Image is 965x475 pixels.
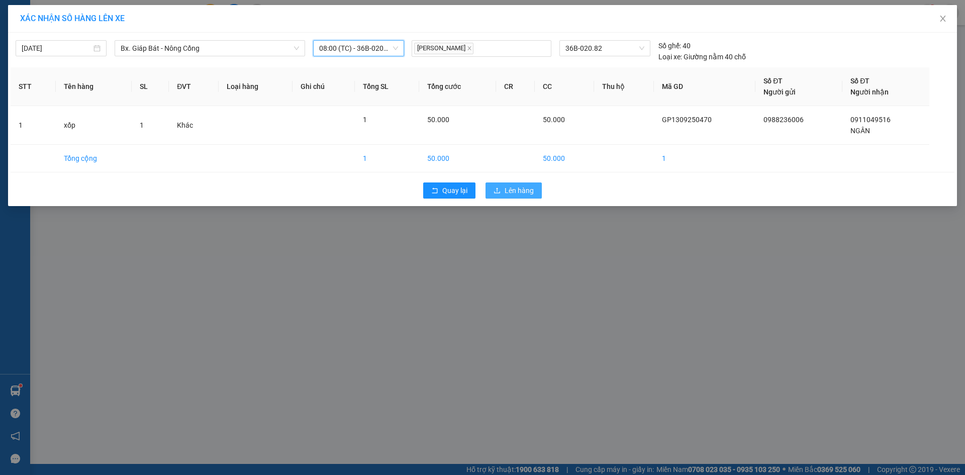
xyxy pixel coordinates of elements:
[486,182,542,199] button: uploadLên hàng
[505,185,534,196] span: Lên hàng
[565,41,644,56] span: 36B-020.82
[169,67,219,106] th: ĐVT
[763,116,804,124] span: 0988236006
[658,51,682,62] span: Loại xe:
[22,43,91,54] input: 13/09/2025
[850,88,889,96] span: Người nhận
[535,145,594,172] td: 50.000
[293,67,355,106] th: Ghi chú
[662,116,712,124] span: GP1309250470
[427,116,449,124] span: 50.000
[20,14,125,23] span: XÁC NHẬN SỐ HÀNG LÊN XE
[543,116,565,124] span: 50.000
[654,145,755,172] td: 1
[11,67,56,106] th: STT
[132,67,169,106] th: SL
[294,45,300,51] span: down
[763,88,796,96] span: Người gửi
[423,182,475,199] button: rollbackQuay lại
[419,67,496,106] th: Tổng cước
[86,52,146,62] span: GP1309250471
[467,46,472,51] span: close
[658,40,691,51] div: 40
[419,145,496,172] td: 50.000
[850,127,870,135] span: NGÂN
[414,43,473,54] span: [PERSON_NAME]
[140,121,144,129] span: 1
[658,40,681,51] span: Số ghế:
[535,67,594,106] th: CC
[939,15,947,23] span: close
[594,67,654,106] th: Thu hộ
[11,106,56,145] td: 1
[442,185,467,196] span: Quay lại
[929,5,957,33] button: Close
[219,67,293,106] th: Loại hàng
[22,8,85,41] strong: CHUYỂN PHÁT NHANH ĐÔNG LÝ
[850,77,870,85] span: Số ĐT
[169,106,219,145] td: Khác
[658,51,746,62] div: Giường nằm 40 chỗ
[363,116,367,124] span: 1
[431,187,438,195] span: rollback
[121,41,299,56] span: Bx. Giáp Bát - Nông Cống
[26,43,80,64] span: SĐT XE 0867 585 938
[850,116,891,124] span: 0911049516
[5,35,20,70] img: logo
[26,66,80,88] strong: PHIẾU BIÊN NHẬN
[355,145,419,172] td: 1
[355,67,419,106] th: Tổng SL
[319,41,398,56] span: 08:00 (TC) - 36B-020.82
[763,77,783,85] span: Số ĐT
[56,145,132,172] td: Tổng cộng
[56,67,132,106] th: Tên hàng
[494,187,501,195] span: upload
[654,67,755,106] th: Mã GD
[56,106,132,145] td: xốp
[496,67,535,106] th: CR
